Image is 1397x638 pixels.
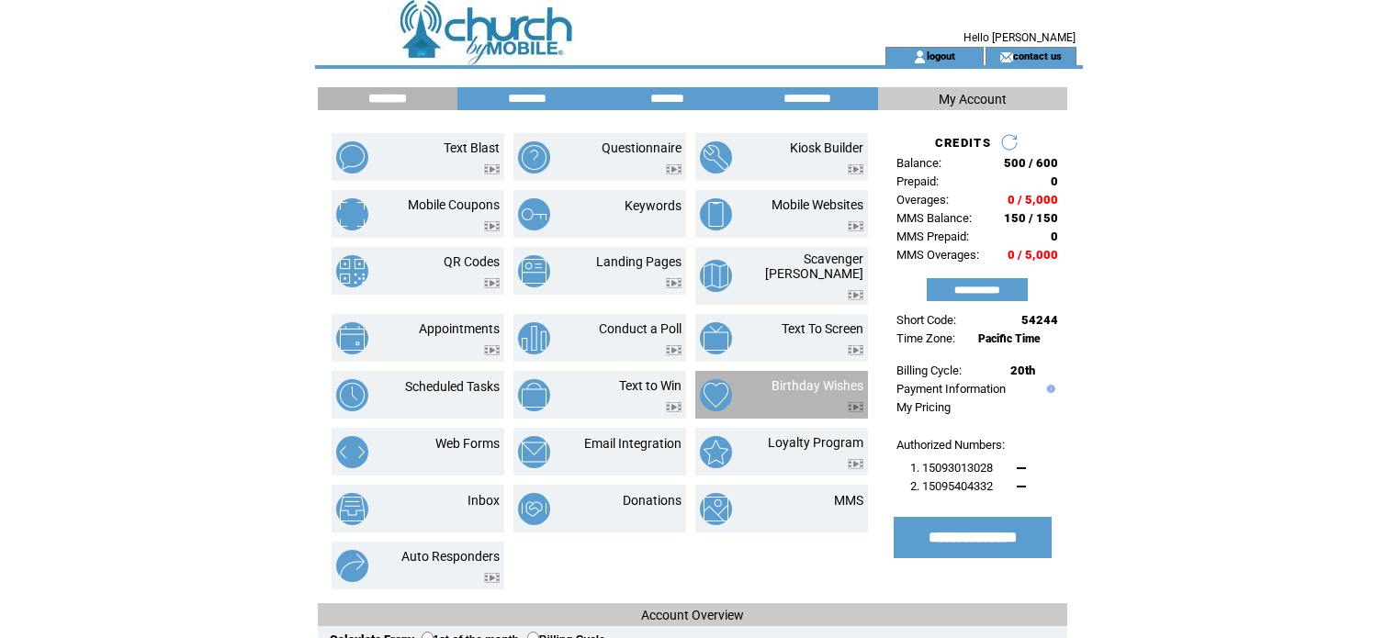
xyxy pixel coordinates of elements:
img: contact_us_icon.gif [999,50,1013,64]
span: Overages: [896,193,949,207]
a: contact us [1013,50,1062,62]
span: 0 [1051,229,1058,243]
img: video.png [484,164,500,174]
img: video.png [666,345,682,355]
img: conduct-a-poll.png [518,322,550,354]
span: Balance: [896,156,941,170]
img: birthday-wishes.png [700,379,732,411]
img: video.png [848,459,863,469]
img: video.png [848,290,863,300]
img: video.png [666,278,682,288]
img: qr-codes.png [336,255,368,287]
img: text-blast.png [336,141,368,173]
a: QR Codes [444,254,500,269]
a: Text To Screen [782,321,863,336]
span: Account Overview [641,608,744,622]
a: Mobile Coupons [408,197,500,212]
img: video.png [848,345,863,355]
a: Landing Pages [596,254,682,269]
a: Text Blast [444,140,500,155]
span: 500 / 600 [1004,156,1058,170]
span: MMS Prepaid: [896,229,969,243]
span: MMS Balance: [896,211,972,225]
span: CREDITS [935,136,991,150]
a: Kiosk Builder [790,140,863,155]
img: video.png [484,278,500,288]
img: mms.png [700,493,732,525]
img: scavenger-hunt.png [700,260,732,292]
img: mobile-websites.png [700,198,732,230]
span: 0 [1051,174,1058,188]
a: Auto Responders [401,549,500,564]
a: Birthday Wishes [772,378,863,393]
span: Authorized Numbers: [896,438,1005,452]
a: Questionnaire [602,140,682,155]
span: MMS Overages: [896,248,979,262]
a: Scavenger [PERSON_NAME] [765,252,863,281]
a: Inbox [468,493,500,508]
span: Hello [PERSON_NAME] [963,31,1076,44]
a: Keywords [625,198,682,213]
span: Billing Cycle: [896,364,962,377]
a: Loyalty Program [768,435,863,450]
img: auto-responders.png [336,550,368,582]
img: account_icon.gif [913,50,927,64]
a: Conduct a Poll [599,321,682,336]
a: logout [927,50,955,62]
img: donations.png [518,493,550,525]
a: Appointments [419,321,500,336]
span: 1. 15093013028 [910,461,993,475]
a: Mobile Websites [772,197,863,212]
img: video.png [848,221,863,231]
img: video.png [666,402,682,412]
img: questionnaire.png [518,141,550,173]
a: Web Forms [435,436,500,451]
a: Donations [623,493,682,508]
img: text-to-win.png [518,379,550,411]
img: email-integration.png [518,436,550,468]
span: Prepaid: [896,174,939,188]
span: 2. 15095404332 [910,479,993,493]
a: My Pricing [896,400,951,414]
img: landing-pages.png [518,255,550,287]
img: loyalty-program.png [700,436,732,468]
img: video.png [484,573,500,583]
img: web-forms.png [336,436,368,468]
span: Short Code: [896,313,956,327]
span: 150 / 150 [1004,211,1058,225]
span: My Account [939,92,1007,106]
span: 0 / 5,000 [1008,193,1058,207]
a: Payment Information [896,382,1006,396]
img: keywords.png [518,198,550,230]
a: MMS [834,493,863,508]
a: Email Integration [584,436,682,451]
img: video.png [484,345,500,355]
img: mobile-coupons.png [336,198,368,230]
img: text-to-screen.png [700,322,732,354]
img: video.png [848,164,863,174]
a: Scheduled Tasks [405,379,500,394]
a: Text to Win [619,378,682,393]
span: Pacific Time [978,332,1041,345]
img: video.png [484,221,500,231]
img: appointments.png [336,322,368,354]
span: 0 / 5,000 [1008,248,1058,262]
img: scheduled-tasks.png [336,379,368,411]
span: 20th [1010,364,1035,377]
img: video.png [666,164,682,174]
img: inbox.png [336,493,368,525]
img: video.png [848,402,863,412]
span: Time Zone: [896,331,955,345]
span: 54244 [1021,313,1058,327]
img: help.gif [1042,385,1055,393]
img: kiosk-builder.png [700,141,732,173]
